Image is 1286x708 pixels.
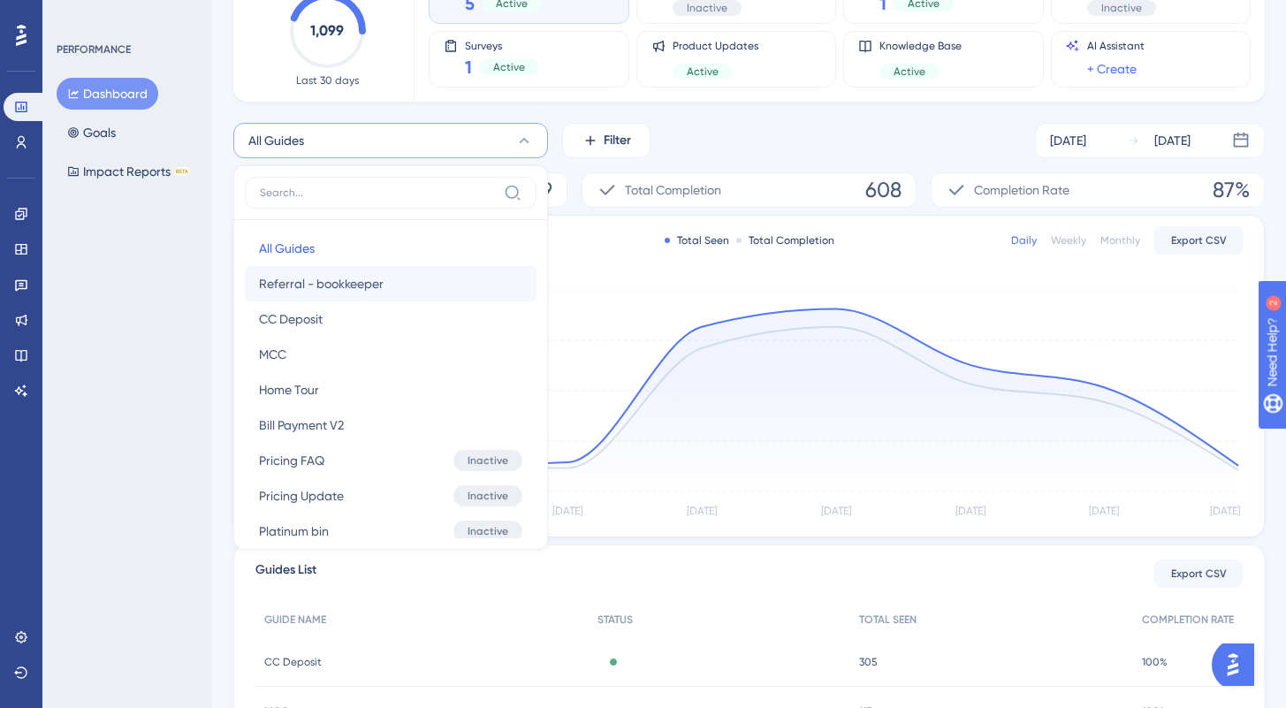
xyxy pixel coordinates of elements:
[260,186,497,200] input: Search...
[865,176,902,204] span: 608
[597,613,633,627] span: STATUS
[245,478,536,514] button: Pricing UpdateInactive
[42,4,110,26] span: Need Help?
[259,521,329,542] span: Platinum bin
[736,233,834,247] div: Total Completion
[1154,560,1243,588] button: Export CSV
[1210,505,1240,517] tspan: [DATE]
[255,560,316,588] span: Guides List
[1087,39,1145,53] span: AI Assistant
[468,489,508,503] span: Inactive
[687,1,727,15] span: Inactive
[465,55,472,80] span: 1
[264,655,322,669] span: CC Deposit
[264,613,326,627] span: GUIDE NAME
[245,266,536,301] button: Referral - bookkeeper
[1142,655,1168,669] span: 100%
[248,130,304,151] span: All Guides
[259,450,324,471] span: Pricing FAQ
[974,179,1069,201] span: Completion Rate
[259,238,315,259] span: All Guides
[894,65,925,79] span: Active
[245,301,536,337] button: CC Deposit
[259,485,344,506] span: Pricing Update
[625,179,721,201] span: Total Completion
[1213,176,1250,204] span: 87%
[493,60,525,74] span: Active
[1050,130,1086,151] div: [DATE]
[259,344,286,365] span: MCC
[1171,567,1227,581] span: Export CSV
[123,9,128,23] div: 2
[687,505,717,517] tspan: [DATE]
[604,130,631,151] span: Filter
[562,123,651,158] button: Filter
[259,273,384,294] span: Referral - bookkeeper
[1089,505,1119,517] tspan: [DATE]
[245,231,536,266] button: All Guides
[1100,233,1140,247] div: Monthly
[1212,638,1265,691] iframe: UserGuiding AI Assistant Launcher
[1087,58,1137,80] a: + Create
[1011,233,1037,247] div: Daily
[1154,130,1191,151] div: [DATE]
[245,337,536,372] button: MCC
[233,123,548,158] button: All Guides
[1171,233,1227,247] span: Export CSV
[245,407,536,443] button: Bill Payment V2
[245,372,536,407] button: Home Tour
[552,505,582,517] tspan: [DATE]
[57,156,201,187] button: Impact ReportsBETA
[955,505,985,517] tspan: [DATE]
[859,613,917,627] span: TOTAL SEEN
[687,65,719,79] span: Active
[468,524,508,538] span: Inactive
[468,453,508,468] span: Inactive
[174,167,190,176] div: BETA
[1154,226,1243,255] button: Export CSV
[259,308,323,330] span: CC Deposit
[1142,613,1234,627] span: COMPLETION RATE
[821,505,851,517] tspan: [DATE]
[245,514,536,549] button: Platinum binInactive
[1101,1,1142,15] span: Inactive
[259,415,344,436] span: Bill Payment V2
[310,22,344,39] text: 1,099
[57,78,158,110] button: Dashboard
[665,233,729,247] div: Total Seen
[57,42,131,57] div: PERFORMANCE
[859,655,878,669] span: 305
[296,73,359,88] span: Last 30 days
[673,39,758,53] span: Product Updates
[245,443,536,478] button: Pricing FAQInactive
[879,39,962,53] span: Knowledge Base
[1051,233,1086,247] div: Weekly
[465,39,539,51] span: Surveys
[259,379,319,400] span: Home Tour
[57,117,126,148] button: Goals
